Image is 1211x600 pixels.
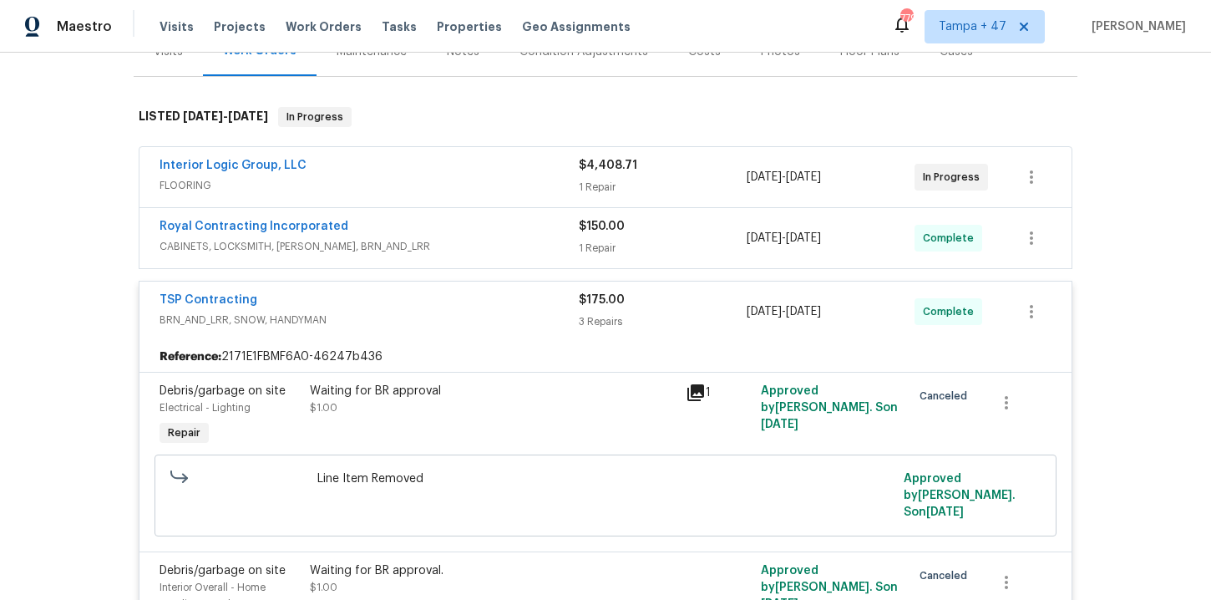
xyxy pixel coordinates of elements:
[214,18,266,35] span: Projects
[160,160,307,171] a: Interior Logic Group, LLC
[923,169,986,186] span: In Progress
[160,238,579,255] span: CABINETS, LOCKSMITH, [PERSON_NAME], BRN_AND_LRR
[160,221,348,232] a: Royal Contracting Incorporated
[160,177,579,194] span: FLOORING
[747,232,782,244] span: [DATE]
[761,419,798,430] span: [DATE]
[579,294,625,306] span: $175.00
[183,110,223,122] span: [DATE]
[310,383,676,399] div: Waiting for BR approval
[747,171,782,183] span: [DATE]
[747,230,821,247] span: -
[160,312,579,328] span: BRN_AND_LRR, SNOW, HANDYMAN
[310,562,676,579] div: Waiting for BR approval.
[579,160,637,171] span: $4,408.71
[786,171,821,183] span: [DATE]
[160,565,286,577] span: Debris/garbage on site
[579,313,747,330] div: 3 Repairs
[160,18,194,35] span: Visits
[134,90,1077,144] div: LISTED [DATE]-[DATE]In Progress
[920,567,974,584] span: Canceled
[183,110,268,122] span: -
[686,383,751,403] div: 1
[280,109,350,125] span: In Progress
[160,403,251,413] span: Electrical - Lighting
[310,582,337,592] span: $1.00
[1085,18,1186,35] span: [PERSON_NAME]
[228,110,268,122] span: [DATE]
[286,18,362,35] span: Work Orders
[904,473,1016,518] span: Approved by [PERSON_NAME]. S on
[786,306,821,318] span: [DATE]
[747,303,821,320] span: -
[139,342,1072,372] div: 2171E1FBMF6A0-46247b436
[579,179,747,196] div: 1 Repair
[317,470,894,487] span: Line Item Removed
[579,240,747,257] div: 1 Repair
[761,385,898,430] span: Approved by [PERSON_NAME]. S on
[939,18,1006,35] span: Tampa + 47
[57,18,112,35] span: Maestro
[160,294,257,306] a: TSP Contracting
[923,230,980,247] span: Complete
[437,18,502,35] span: Properties
[139,107,268,127] h6: LISTED
[161,425,207,441] span: Repair
[786,232,821,244] span: [DATE]
[920,388,974,404] span: Canceled
[579,221,625,232] span: $150.00
[522,18,631,35] span: Geo Assignments
[926,506,964,518] span: [DATE]
[382,21,417,33] span: Tasks
[747,306,782,318] span: [DATE]
[923,303,980,320] span: Complete
[310,403,337,413] span: $1.00
[160,385,286,397] span: Debris/garbage on site
[747,169,821,186] span: -
[160,348,221,365] b: Reference:
[900,10,912,27] div: 779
